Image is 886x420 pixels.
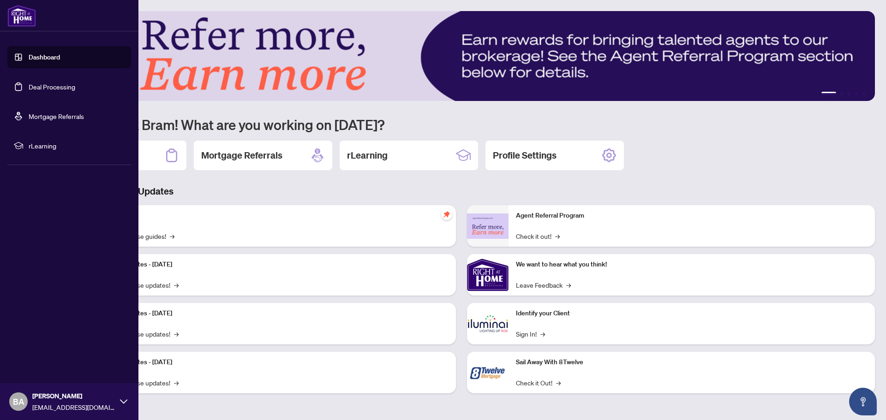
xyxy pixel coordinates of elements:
[516,211,868,221] p: Agent Referral Program
[174,280,179,290] span: →
[13,395,24,408] span: BA
[29,141,125,151] span: rLearning
[29,53,60,61] a: Dashboard
[849,388,877,415] button: Open asap
[7,5,36,27] img: logo
[847,92,851,95] button: 3
[441,209,452,220] span: pushpin
[97,357,449,367] p: Platform Updates - [DATE]
[821,92,836,95] button: 1
[48,185,875,198] h3: Brokerage & Industry Updates
[840,92,844,95] button: 2
[467,352,509,393] img: Sail Away With 8Twelve
[516,231,560,241] a: Check it out!→
[467,213,509,239] img: Agent Referral Program
[48,11,875,101] img: Slide 0
[516,308,868,319] p: Identify your Client
[201,149,282,162] h2: Mortgage Referrals
[516,357,868,367] p: Sail Away With 8Twelve
[516,260,868,270] p: We want to hear what you think!
[516,329,545,339] a: Sign In!→
[556,378,561,388] span: →
[97,211,449,221] p: Self-Help
[855,92,858,95] button: 4
[97,260,449,270] p: Platform Updates - [DATE]
[540,329,545,339] span: →
[174,378,179,388] span: →
[170,231,174,241] span: →
[516,378,561,388] a: Check it Out!→
[493,149,557,162] h2: Profile Settings
[48,116,875,133] h1: Welcome back Bram! What are you working on [DATE]?
[862,92,866,95] button: 5
[29,112,84,120] a: Mortgage Referrals
[32,402,115,412] span: [EMAIL_ADDRESS][DOMAIN_NAME]
[467,254,509,296] img: We want to hear what you think!
[32,391,115,401] span: [PERSON_NAME]
[467,303,509,344] img: Identify your Client
[174,329,179,339] span: →
[97,308,449,319] p: Platform Updates - [DATE]
[347,149,388,162] h2: rLearning
[29,83,75,91] a: Deal Processing
[555,231,560,241] span: →
[516,280,571,290] a: Leave Feedback→
[566,280,571,290] span: →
